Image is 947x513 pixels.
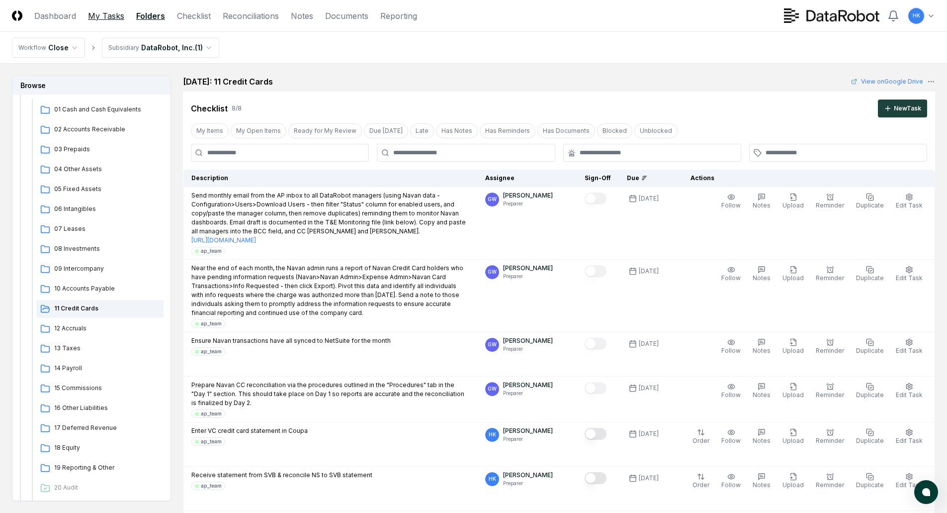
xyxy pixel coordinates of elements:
[854,191,886,212] button: Duplicate
[36,161,164,179] a: 04 Other Assets
[488,341,497,348] span: GW
[784,8,879,23] img: DataRobot logo
[12,10,22,21] img: Logo
[231,123,286,138] button: My Open Items
[719,471,743,492] button: Follow
[782,481,804,489] span: Upload
[585,382,606,394] button: Mark complete
[585,338,606,350] button: Mark complete
[878,100,927,117] button: NewTask
[854,264,886,285] button: Duplicate
[503,273,553,280] p: Preparer
[201,482,222,490] div: ap_team
[232,104,242,113] div: 8 / 8
[896,347,923,354] span: Edit Task
[753,437,771,444] span: Notes
[54,483,160,492] span: 20 Audit
[753,202,771,209] span: Notes
[816,274,844,282] span: Reminder
[36,300,164,318] a: 11 Credit Cards
[54,224,160,233] span: 07 Leases
[201,438,222,445] div: ap_team
[503,435,553,443] p: Preparer
[18,43,46,52] div: Workflow
[54,205,160,213] span: 06 Intangibles
[364,123,408,138] button: Due Today
[136,10,165,22] a: Folders
[751,381,773,402] button: Notes
[780,191,806,212] button: Upload
[854,336,886,357] button: Duplicate
[816,347,844,354] span: Reminder
[34,10,76,22] a: Dashboard
[816,202,844,209] span: Reminder
[721,274,741,282] span: Follow
[856,391,884,399] span: Duplicate
[36,260,164,278] a: 09 Intercompany
[719,381,743,402] button: Follow
[183,76,273,88] h2: [DATE]: 11 Credit Cards
[816,437,844,444] span: Reminder
[896,481,923,489] span: Edit Task
[751,426,773,447] button: Notes
[54,304,160,313] span: 11 Credit Cards
[751,191,773,212] button: Notes
[201,247,222,255] div: ap_team
[894,426,925,447] button: Edit Task
[36,240,164,258] a: 08 Investments
[814,426,846,447] button: Reminder
[719,191,743,212] button: Follow
[54,125,160,134] span: 02 Accounts Receivable
[436,123,478,138] button: Has Notes
[54,244,160,253] span: 08 Investments
[489,431,496,438] span: HK
[856,481,884,489] span: Duplicate
[753,274,771,282] span: Notes
[537,123,595,138] button: Has Documents
[753,391,771,399] span: Notes
[191,381,469,408] p: Prepare Navan CC reconciliation via the procedures outlined in the "Procedures" tab in the "Day 1...
[585,472,606,484] button: Mark complete
[54,264,160,273] span: 09 Intercompany
[36,121,164,139] a: 02 Accounts Receivable
[488,385,497,393] span: GW
[223,10,279,22] a: Reconciliations
[480,123,535,138] button: Has Reminders
[36,280,164,298] a: 10 Accounts Payable
[477,170,577,187] th: Assignee
[36,439,164,457] a: 18 Equity
[503,390,553,397] p: Preparer
[782,274,804,282] span: Upload
[36,320,164,338] a: 12 Accruals
[191,336,391,345] p: Ensure Navan transactions have all synced to NetSuite for the month
[896,202,923,209] span: Edit Task
[36,380,164,398] a: 15 Commissions
[782,347,804,354] span: Upload
[639,194,659,203] div: [DATE]
[54,185,160,194] span: 05 Fixed Assets
[201,410,222,417] div: ap_team
[782,437,804,444] span: Upload
[191,264,469,317] p: Near the end of each month, the Navan admin runs a report of Navan Credit Card holders who have p...
[856,347,884,354] span: Duplicate
[856,437,884,444] span: Duplicate
[108,43,139,52] div: Subsidiary
[54,384,160,393] span: 15 Commissions
[634,123,678,138] button: Unblocked
[719,264,743,285] button: Follow
[721,347,741,354] span: Follow
[54,145,160,154] span: 03 Prepaids
[201,320,222,327] div: ap_team
[780,381,806,402] button: Upload
[907,7,925,25] button: HK
[201,348,222,355] div: ap_team
[913,12,920,19] span: HK
[854,471,886,492] button: Duplicate
[36,340,164,358] a: 13 Taxes
[191,236,256,245] a: [URL][DOMAIN_NAME]
[856,274,884,282] span: Duplicate
[12,76,171,95] h3: Browse
[753,481,771,489] span: Notes
[191,123,229,138] button: My Items
[780,471,806,492] button: Upload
